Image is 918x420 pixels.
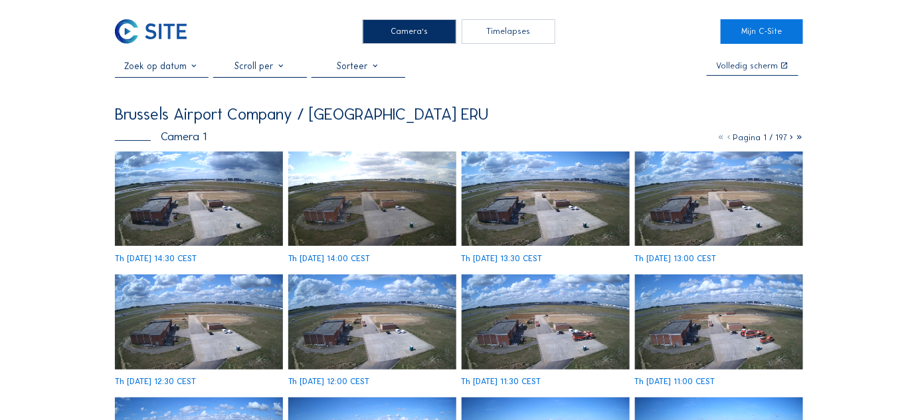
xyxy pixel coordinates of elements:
img: image_52702530 [635,274,804,369]
img: image_52705007 [115,274,284,369]
div: Th [DATE] 14:00 CEST [288,255,371,262]
div: Th [DATE] 12:00 CEST [288,377,370,385]
div: Th [DATE] 12:30 CEST [115,377,196,385]
a: C-SITE Logo [115,19,197,43]
div: Th [DATE] 11:30 CEST [462,377,541,385]
div: Camera's [363,19,456,43]
a: Mijn C-Site [721,19,803,43]
img: image_52704178 [288,274,457,369]
img: image_52703356 [462,274,630,369]
img: image_52706650 [462,152,630,247]
div: Camera 1 [115,131,207,142]
img: image_52705820 [635,152,804,247]
img: image_52708299 [115,152,284,247]
img: C-SITE Logo [115,19,187,43]
div: Timelapses [462,19,555,43]
div: Th [DATE] 13:30 CEST [462,255,543,262]
span: Pagina 1 / 197 [733,132,787,142]
div: Brussels Airport Company / [GEOGRAPHIC_DATA] ERU [115,106,489,123]
img: image_52707468 [288,152,457,247]
div: Th [DATE] 14:30 CEST [115,255,197,262]
div: Volledig scherm [717,62,779,70]
div: Th [DATE] 13:00 CEST [635,255,717,262]
input: Zoek op datum 󰅀 [115,60,209,72]
div: Th [DATE] 11:00 CEST [635,377,715,385]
